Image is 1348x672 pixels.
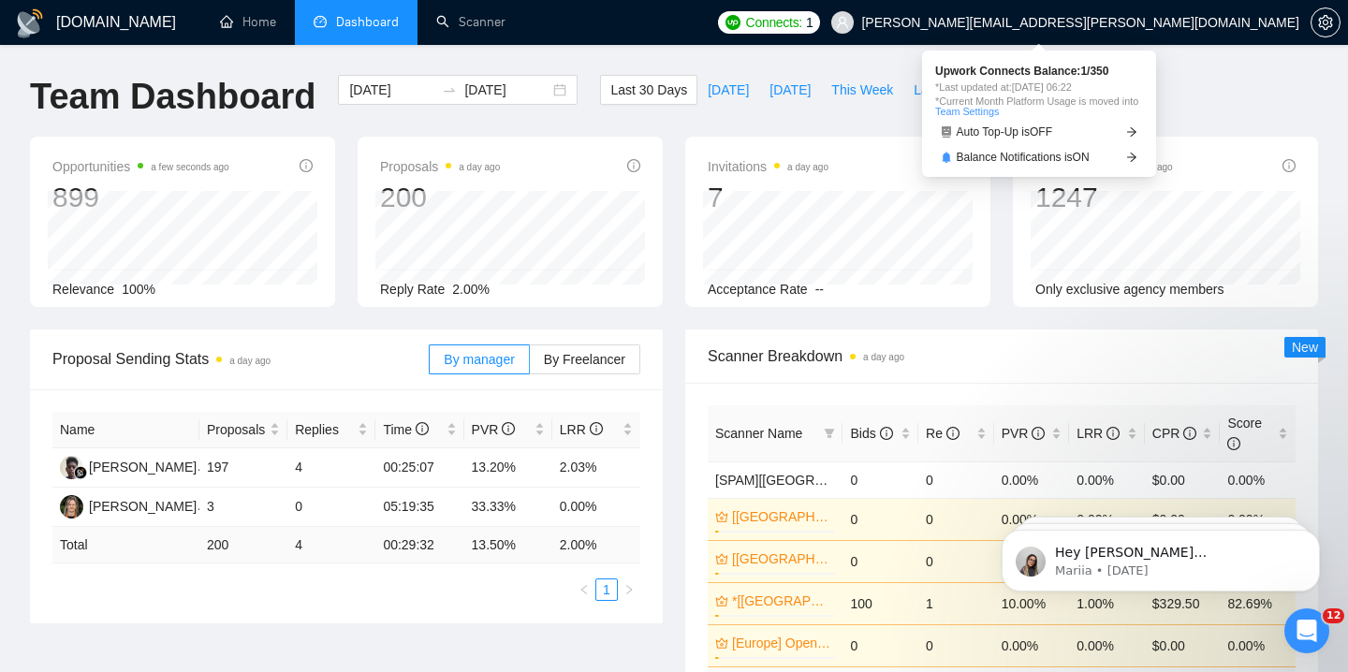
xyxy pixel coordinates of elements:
[300,159,313,172] span: info-circle
[207,419,266,440] span: Proposals
[935,66,1143,77] span: Upwork Connects Balance: 1 / 350
[842,540,918,582] td: 0
[199,488,287,527] td: 3
[903,75,986,105] button: Last Week
[552,488,640,527] td: 0.00%
[199,412,287,448] th: Proposals
[957,152,1090,163] span: Balance Notifications is ON
[52,180,229,215] div: 899
[941,126,952,138] span: robot
[464,80,549,100] input: End date
[821,75,903,105] button: This Week
[746,12,802,33] span: Connects:
[1145,624,1221,666] td: $0.00
[715,552,728,565] span: crown
[287,488,375,527] td: 0
[60,498,197,513] a: IM[PERSON_NAME]
[715,426,802,441] span: Scanner Name
[842,582,918,624] td: 100
[595,578,618,601] li: 1
[52,155,229,178] span: Opportunities
[708,282,808,297] span: Acceptance Rate
[850,426,892,441] span: Bids
[349,80,434,100] input: Start date
[459,162,500,172] time: a day ago
[464,527,552,563] td: 13.50 %
[60,456,83,479] img: AK
[1292,340,1318,355] span: New
[1035,180,1173,215] div: 1247
[946,427,960,440] span: info-circle
[464,448,552,488] td: 13.20%
[914,80,975,100] span: Last Week
[375,527,463,563] td: 00:29:32
[122,282,155,297] span: 100%
[627,159,640,172] span: info-circle
[842,498,918,540] td: 0
[957,126,1053,138] span: Auto Top-Up is OFF
[442,82,457,97] span: swap-right
[380,282,445,297] span: Reply Rate
[560,422,603,437] span: LRR
[375,448,463,488] td: 00:25:07
[1077,426,1120,441] span: LRR
[935,106,999,117] a: Team Settings
[708,155,828,178] span: Invitations
[1069,461,1145,498] td: 0.00%
[1002,426,1046,441] span: PVR
[442,82,457,97] span: to
[974,490,1348,621] iframe: Intercom notifications message
[1069,624,1145,666] td: 0.00%
[824,428,835,439] span: filter
[708,180,828,215] div: 7
[60,495,83,519] img: IM
[918,461,994,498] td: 0
[610,80,687,100] span: Last 30 Days
[287,527,375,563] td: 4
[380,180,500,215] div: 200
[918,624,994,666] td: 0
[715,473,1062,488] a: [SPAM][[GEOGRAPHIC_DATA]] OpenAI | Generative AI ML
[1106,427,1120,440] span: info-circle
[806,12,813,33] span: 1
[544,352,625,367] span: By Freelancer
[935,82,1143,93] span: *Last updated at: [DATE] 06:22
[552,448,640,488] td: 2.03%
[229,356,271,366] time: a day ago
[590,422,603,435] span: info-circle
[1282,159,1296,172] span: info-circle
[444,352,514,367] span: By manager
[30,75,315,119] h1: Team Dashboard
[880,427,893,440] span: info-circle
[600,75,697,105] button: Last 30 Days
[89,496,197,517] div: [PERSON_NAME]
[1227,437,1240,450] span: info-circle
[1323,608,1344,623] span: 12
[1227,416,1262,451] span: Score
[708,344,1296,368] span: Scanner Breakdown
[1035,282,1224,297] span: Only exclusive agency members
[151,162,228,172] time: a few seconds ago
[452,282,490,297] span: 2.00%
[295,419,354,440] span: Replies
[579,584,590,595] span: left
[52,282,114,297] span: Relevance
[375,488,463,527] td: 05:19:35
[52,527,199,563] td: Total
[416,422,429,435] span: info-circle
[732,506,831,527] a: [[GEOGRAPHIC_DATA]/[GEOGRAPHIC_DATA]] SV/Web Development
[623,584,635,595] span: right
[918,582,994,624] td: 1
[1152,426,1196,441] span: CPR
[941,152,952,163] span: bell
[1220,461,1296,498] td: 0.00%
[935,96,1143,117] span: *Current Month Platform Usage is moved into
[1145,461,1221,498] td: $0.00
[287,412,375,448] th: Replies
[725,15,740,30] img: upwork-logo.png
[1284,608,1329,653] iframe: Intercom live chat
[918,498,994,540] td: 0
[1183,427,1196,440] span: info-circle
